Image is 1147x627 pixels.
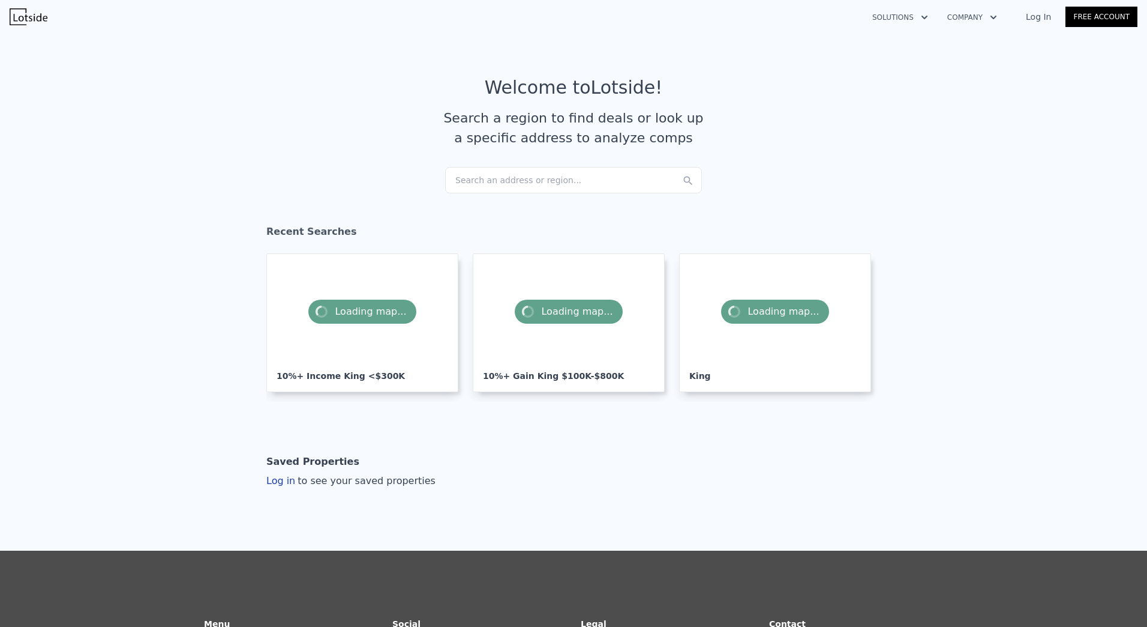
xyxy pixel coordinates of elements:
[515,300,622,324] span: Loading map...
[10,8,47,25] img: Lotside
[485,77,663,98] div: Welcome to Lotside !
[266,474,436,488] div: Log in
[308,300,416,324] span: Loading map...
[483,360,654,382] div: 10%+ Gain King $100K-$800K
[439,108,708,148] div: Search a region to find deals or look up a specific address to analyze comps
[473,253,674,392] a: Loading map...10%+ Gain King $100K-$800K
[938,7,1007,28] button: Company
[689,360,861,382] div: King
[1065,7,1137,27] a: Free Account
[721,300,828,324] span: Loading map...
[266,253,468,392] a: Loading map...10%+ Income King <$300K
[295,475,436,486] span: to see your saved properties
[1011,11,1065,23] a: Log In
[266,450,359,474] div: Saved Properties
[679,253,881,392] a: Loading map...King
[277,360,448,382] div: 10%+ Income King <$300K
[863,7,938,28] button: Solutions
[266,215,881,253] div: Recent Searches
[445,167,702,193] div: Search an address or region...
